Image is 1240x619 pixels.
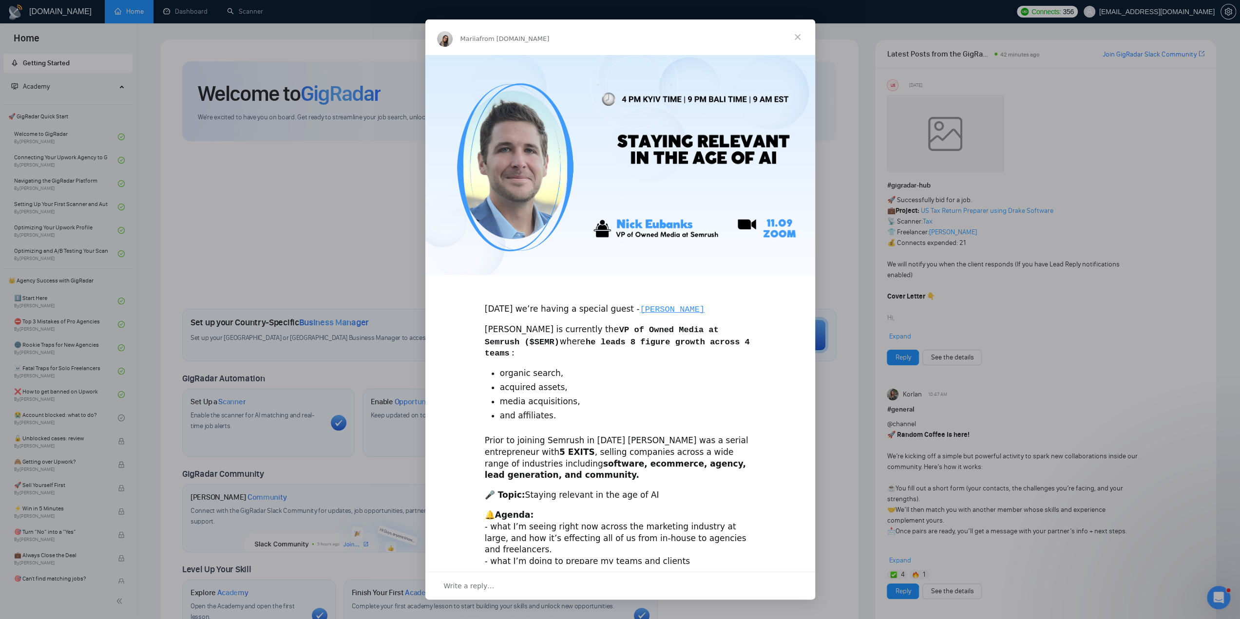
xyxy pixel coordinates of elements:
[485,509,756,567] div: 🔔 - what I’m seeing right now across the marketing industry at large, and how it’s effecting all ...
[485,324,756,359] div: [PERSON_NAME] is currently the where
[485,435,756,481] div: Prior to joining Semrush in [DATE] [PERSON_NAME] was a serial entrepreneur with , selling compani...
[479,35,549,42] span: from [DOMAIN_NAME]
[510,348,516,358] code: :
[460,35,480,42] span: Mariia
[559,447,595,457] b: 5 EXITS
[500,382,756,394] li: acquired assets,
[444,580,495,592] span: Write a reply…
[500,410,756,422] li: and affiliates.
[485,325,719,347] code: VP of Owned Media at Semrush ($SEMR)
[437,31,453,47] img: Profile image for Mariia
[780,19,815,55] span: Close
[495,510,534,520] b: Agenda:
[500,368,756,379] li: organic search,
[500,396,756,408] li: media acquisitions,
[425,572,815,600] div: Open conversation and reply
[485,337,750,359] code: he leads 8 figure growth across 4 teams
[485,490,525,500] b: 🎤 Topic:
[485,292,756,316] div: [DATE] we’re having a special guest -
[639,304,705,315] code: [PERSON_NAME]
[485,489,756,501] div: Staying relevant in the age of AI
[485,459,746,480] b: software, ecommerce, agency, lead generation, and community.
[639,304,705,314] a: [PERSON_NAME]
